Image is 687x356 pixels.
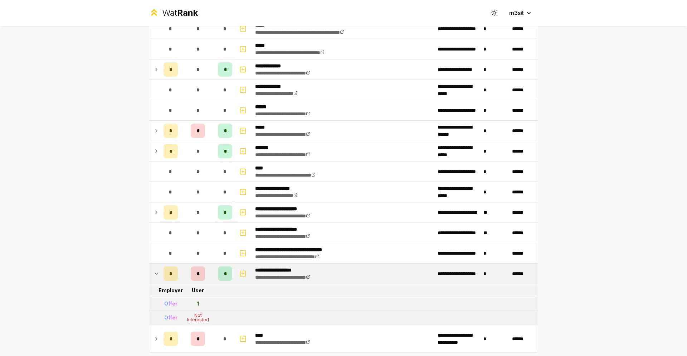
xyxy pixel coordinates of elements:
[184,313,212,322] div: Not Interested
[149,7,198,19] a: WatRank
[164,300,177,307] div: Offer
[181,284,215,297] td: User
[177,8,198,18] span: Rank
[197,300,199,307] div: 1
[161,284,181,297] td: Employer
[162,7,198,19] div: Wat
[509,9,524,17] span: m3sit
[164,314,177,321] div: Offer
[503,6,538,19] button: m3sit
